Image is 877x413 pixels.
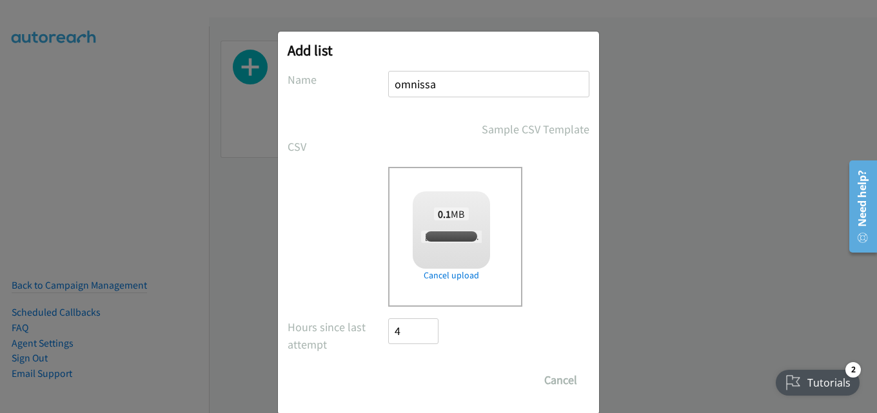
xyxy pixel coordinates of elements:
iframe: Resource Center [840,155,877,258]
iframe: Checklist [768,357,867,403]
label: CSV [288,138,388,155]
span: [PERSON_NAME] + Omnissa FY26Q1 Modern Management ANZ Priority TAL.csv [421,231,700,243]
button: Cancel [532,367,589,393]
label: Name [288,71,388,88]
a: Cancel upload [413,269,490,282]
a: Sample CSV Template [482,120,589,138]
strong: 0.1 [438,207,451,220]
label: Hours since last attempt [288,318,388,353]
span: MB [434,207,469,220]
h2: Add list [288,41,589,59]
